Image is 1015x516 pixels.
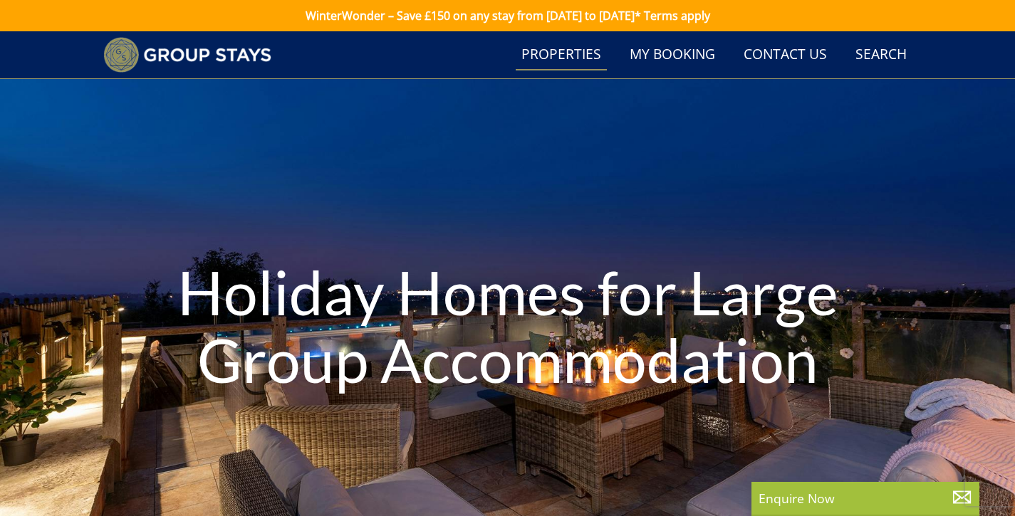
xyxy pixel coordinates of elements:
[103,37,272,73] img: Group Stays
[152,230,863,421] h1: Holiday Homes for Large Group Accommodation
[850,39,912,71] a: Search
[759,489,972,507] p: Enquire Now
[738,39,833,71] a: Contact Us
[624,39,721,71] a: My Booking
[516,39,607,71] a: Properties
